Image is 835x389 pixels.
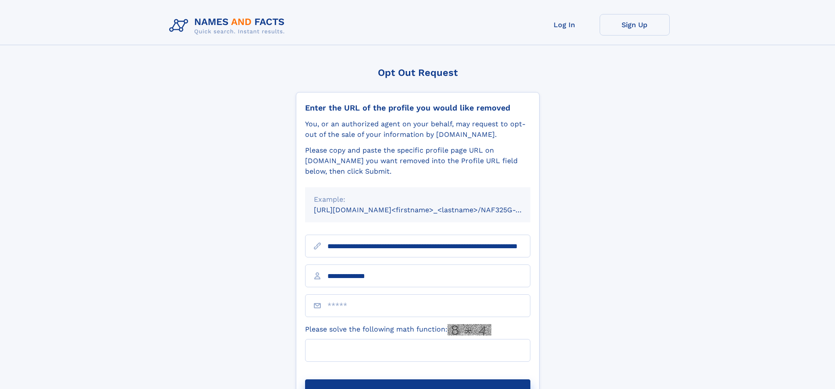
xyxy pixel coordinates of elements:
div: Enter the URL of the profile you would like removed [305,103,530,113]
div: Opt Out Request [296,67,540,78]
div: Example: [314,194,522,205]
label: Please solve the following math function: [305,324,491,335]
a: Log In [529,14,600,36]
div: Please copy and paste the specific profile page URL on [DOMAIN_NAME] you want removed into the Pr... [305,145,530,177]
img: Logo Names and Facts [166,14,292,38]
div: You, or an authorized agent on your behalf, may request to opt-out of the sale of your informatio... [305,119,530,140]
small: [URL][DOMAIN_NAME]<firstname>_<lastname>/NAF325G-xxxxxxxx [314,206,547,214]
a: Sign Up [600,14,670,36]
